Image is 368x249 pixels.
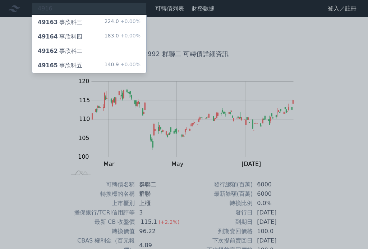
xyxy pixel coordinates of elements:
[119,18,141,24] span: +0.00%
[105,61,141,70] div: 140.9
[105,32,141,41] div: 183.0
[38,61,82,70] div: 事欣科五
[38,47,58,54] span: 49162
[119,62,141,67] span: +0.00%
[105,18,141,27] div: 224.0
[38,47,82,55] div: 事欣科二
[32,30,146,44] a: 49164事欣科四 183.0+0.00%
[38,62,58,69] span: 49165
[38,19,58,26] span: 49163
[32,58,146,73] a: 49165事欣科五 140.9+0.00%
[119,33,141,39] span: +0.00%
[32,15,146,30] a: 49163事欣科三 224.0+0.00%
[38,32,82,41] div: 事欣科四
[32,44,146,58] a: 49162事欣科二
[38,18,82,27] div: 事欣科三
[38,33,58,40] span: 49164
